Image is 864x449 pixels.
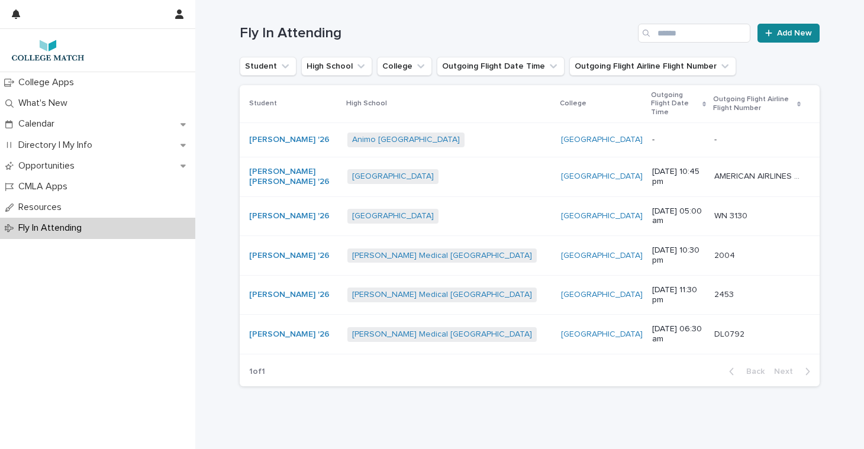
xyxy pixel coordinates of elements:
[9,38,86,62] img: 7lzNxMuQ9KqU1pwTAr0j
[652,167,705,187] p: [DATE] 10:45 pm
[14,181,77,192] p: CMLA Apps
[240,275,820,315] tr: [PERSON_NAME] '26 [PERSON_NAME] Medical [GEOGRAPHIC_DATA] [GEOGRAPHIC_DATA] [DATE] 11:30 pm24532453
[249,97,277,110] p: Student
[569,57,736,76] button: Outgoing Flight Airline Flight Number
[561,251,643,261] a: [GEOGRAPHIC_DATA]
[240,315,820,354] tr: [PERSON_NAME] '26 [PERSON_NAME] Medical [GEOGRAPHIC_DATA] [GEOGRAPHIC_DATA] [DATE] 06:30 amDL0792...
[240,236,820,276] tr: [PERSON_NAME] '26 [PERSON_NAME] Medical [GEOGRAPHIC_DATA] [GEOGRAPHIC_DATA] [DATE] 10:30 pm20042004
[652,246,705,266] p: [DATE] 10:30 pm
[720,366,769,377] button: Back
[638,24,750,43] input: Search
[774,367,800,376] span: Next
[651,89,699,119] p: Outgoing Flight Date Time
[240,57,296,76] button: Student
[352,290,532,300] a: [PERSON_NAME] Medical [GEOGRAPHIC_DATA]
[14,202,71,213] p: Resources
[249,290,330,300] a: [PERSON_NAME] '26
[240,196,820,236] tr: [PERSON_NAME] '26 [GEOGRAPHIC_DATA] [GEOGRAPHIC_DATA] [DATE] 05:00 amWN 3130WN 3130
[739,367,765,376] span: Back
[249,135,330,145] a: [PERSON_NAME] '26
[240,123,820,157] tr: [PERSON_NAME] '26 Animo [GEOGRAPHIC_DATA] [GEOGRAPHIC_DATA] ---
[757,24,820,43] a: Add New
[352,251,532,261] a: [PERSON_NAME] Medical [GEOGRAPHIC_DATA]
[14,222,91,234] p: Fly In Attending
[714,133,719,145] p: -
[249,211,330,221] a: [PERSON_NAME] '26
[14,77,83,88] p: College Apps
[352,135,460,145] a: Animo [GEOGRAPHIC_DATA]
[352,330,532,340] a: [PERSON_NAME] Medical [GEOGRAPHIC_DATA]
[652,206,705,227] p: [DATE] 05:00 am
[14,140,102,151] p: Directory | My Info
[352,172,434,182] a: [GEOGRAPHIC_DATA]
[714,248,737,261] p: 2004
[346,97,387,110] p: High School
[561,135,643,145] a: [GEOGRAPHIC_DATA]
[652,135,705,145] p: -
[301,57,372,76] button: High School
[249,330,330,340] a: [PERSON_NAME] '26
[249,167,338,187] a: [PERSON_NAME] [PERSON_NAME] '26
[14,118,64,130] p: Calendar
[14,160,84,172] p: Opportunities
[769,366,820,377] button: Next
[714,169,803,182] p: AMERICAN AIRLINES (AA 2004) and AMERICAN AIRLINES (AA 1141)
[437,57,565,76] button: Outgoing Flight Date Time
[14,98,77,109] p: What's New
[652,324,705,344] p: [DATE] 06:30 am
[249,251,330,261] a: [PERSON_NAME] '26
[714,209,750,221] p: WN 3130
[561,211,643,221] a: [GEOGRAPHIC_DATA]
[714,327,747,340] p: DL0792
[777,29,812,37] span: Add New
[377,57,432,76] button: College
[713,93,794,115] p: Outgoing Flight Airline Flight Number
[240,157,820,196] tr: [PERSON_NAME] [PERSON_NAME] '26 [GEOGRAPHIC_DATA] [GEOGRAPHIC_DATA] [DATE] 10:45 pmAMERICAN AIRLI...
[240,357,275,386] p: 1 of 1
[240,25,633,42] h1: Fly In Attending
[652,285,705,305] p: [DATE] 11:30 pm
[714,288,736,300] p: 2453
[560,97,586,110] p: College
[561,290,643,300] a: [GEOGRAPHIC_DATA]
[352,211,434,221] a: [GEOGRAPHIC_DATA]
[561,172,643,182] a: [GEOGRAPHIC_DATA]
[561,330,643,340] a: [GEOGRAPHIC_DATA]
